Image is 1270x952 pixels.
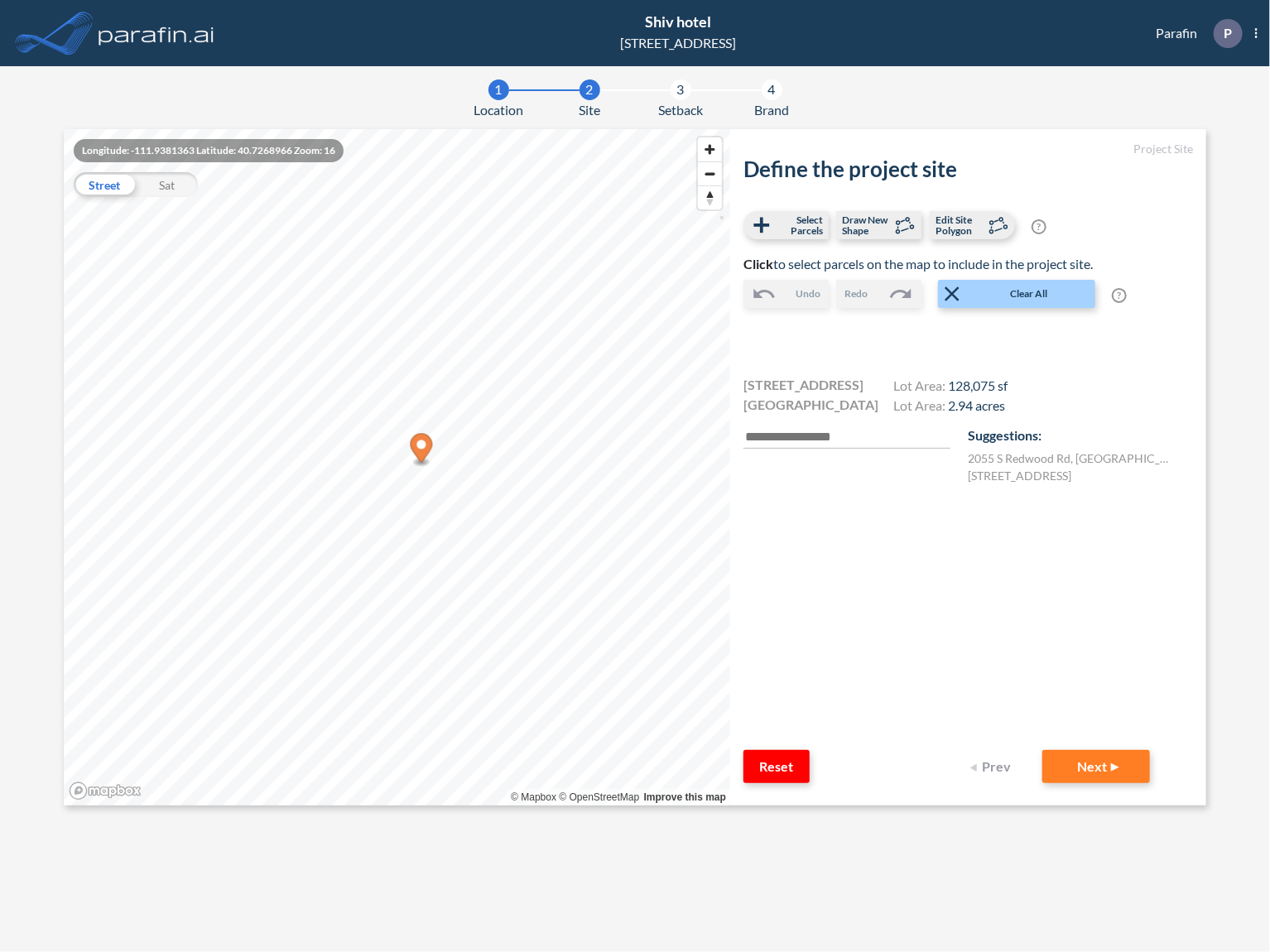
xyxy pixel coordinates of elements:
button: Next [1042,750,1150,783]
span: Edit Site Polygon [936,214,984,236]
span: Draw New Shape [842,214,891,236]
span: [GEOGRAPHIC_DATA] [743,395,878,415]
img: logo [95,17,218,50]
div: Map marker [410,434,432,468]
span: 128,075 sf [948,377,1008,393]
span: Brand [754,100,789,120]
p: Suggestions: [969,426,1194,445]
span: Reset bearing to north [698,186,722,209]
a: Mapbox homepage [69,781,142,801]
div: [STREET_ADDRESS] [620,33,736,53]
h5: Project Site [743,142,1193,156]
span: to select parcels on the map to include in the project site. [743,256,1093,272]
h4: Lot Area: [893,377,1008,397]
div: Longitude: -111.9381363 Latitude: 40.7268966 Zoom: 16 [74,139,344,162]
div: 2 [580,79,600,100]
span: 2.94 acres [948,397,1005,413]
span: [STREET_ADDRESS] [743,375,864,395]
span: Location [474,100,523,120]
div: 4 [762,79,782,100]
h2: Define the project site [743,156,1193,182]
span: ? [1032,219,1046,234]
a: Mapbox [511,791,556,803]
b: Click [743,256,773,272]
button: Zoom out [698,161,722,185]
button: Zoom in [698,137,722,161]
span: Undo [796,286,820,301]
p: P [1224,26,1232,41]
span: ? [1112,288,1127,303]
div: Street [74,172,136,197]
span: Shiv hotel [645,12,711,31]
span: Site [579,100,600,120]
span: Redo [844,286,868,301]
label: [STREET_ADDRESS] [969,467,1072,484]
a: OpenStreetMap [559,791,639,803]
div: Parafin [1131,19,1258,48]
div: 3 [671,79,691,100]
button: Redo [836,280,921,308]
div: Sat [136,172,198,197]
label: 2055 S Redwood Rd , [GEOGRAPHIC_DATA] , UT 84104 , US [969,450,1171,467]
a: Improve this map [644,791,726,803]
h4: Lot Area: [893,397,1008,417]
canvas: Map [64,129,731,805]
span: Setback [658,100,703,120]
span: Clear All [965,286,1094,301]
button: Reset [743,750,810,783]
div: 1 [488,79,509,100]
button: Reset bearing to north [698,185,722,209]
span: Select Parcels [774,214,823,236]
button: Clear All [938,280,1095,308]
button: Prev [960,750,1026,783]
button: Undo [743,280,829,308]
